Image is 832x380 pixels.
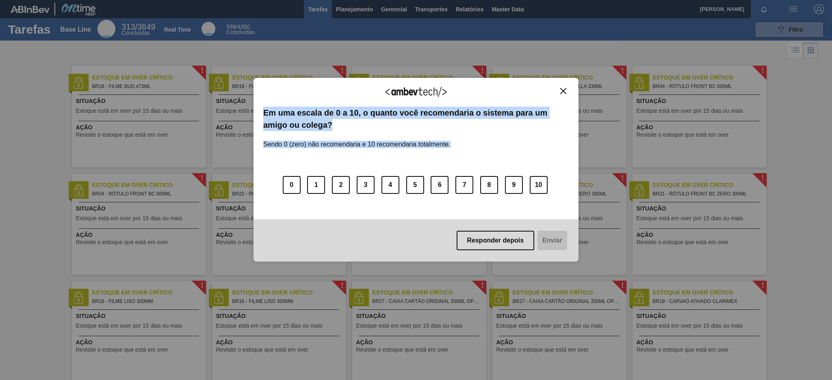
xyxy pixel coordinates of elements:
button: 7 [455,176,473,194]
button: 6 [431,176,448,194]
button: Responder depois [457,231,535,250]
button: 5 [406,176,424,194]
button: Close [558,88,569,94]
img: Logo Ambevtech [386,87,446,97]
button: 9 [505,176,523,194]
button: 0 [283,176,301,194]
button: 8 [480,176,498,194]
label: Em uma escala de 0 a 10, o quanto você recomendaria o sistema para um amigo ou colega? [263,107,569,131]
button: 3 [357,176,375,194]
button: 4 [381,176,399,194]
button: 1 [307,176,325,194]
button: 10 [530,176,548,194]
label: Sendo 0 (zero) não recomendaria e 10 recomendaria totalmente. [263,131,451,148]
button: 2 [332,176,350,194]
img: Close [560,88,566,94]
